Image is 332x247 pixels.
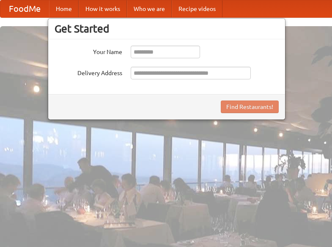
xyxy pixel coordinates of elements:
[172,0,222,17] a: Recipe videos
[0,0,49,17] a: FoodMe
[79,0,127,17] a: How it works
[221,100,279,113] button: Find Restaurants!
[127,0,172,17] a: Who we are
[55,46,122,56] label: Your Name
[55,22,279,35] h3: Get Started
[55,67,122,77] label: Delivery Address
[49,0,79,17] a: Home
